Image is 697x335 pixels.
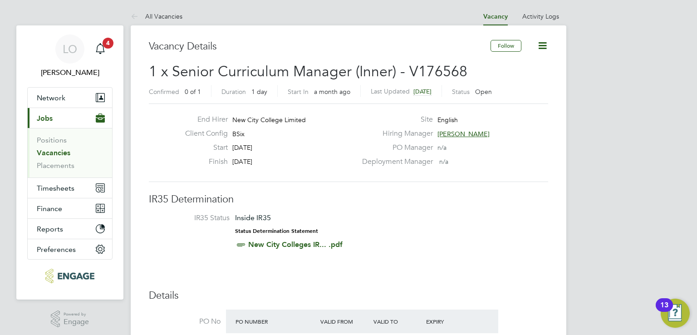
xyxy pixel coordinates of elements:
[37,184,74,192] span: Timesheets
[661,299,690,328] button: Open Resource Center, 13 new notifications
[37,161,74,170] a: Placements
[103,38,113,49] span: 4
[251,88,267,96] span: 1 day
[452,88,470,96] label: Status
[27,67,113,78] span: Luke O'Neill
[149,63,467,80] span: 1 x Senior Curriculum Manager (Inner) - V176568
[357,157,433,167] label: Deployment Manager
[28,108,112,128] button: Jobs
[37,225,63,233] span: Reports
[437,116,458,124] span: English
[357,129,433,138] label: Hiring Manager
[91,34,109,64] a: 4
[37,114,53,123] span: Jobs
[149,289,548,302] h3: Details
[248,240,343,249] a: New City Colleges IR... .pdf
[131,12,182,20] a: All Vacancies
[185,88,201,96] span: 0 of 1
[660,305,668,317] div: 13
[37,136,67,144] a: Positions
[28,128,112,177] div: Jobs
[37,245,76,254] span: Preferences
[27,34,113,78] a: LO[PERSON_NAME]
[28,178,112,198] button: Timesheets
[413,88,432,95] span: [DATE]
[178,157,228,167] label: Finish
[233,313,318,330] div: PO Number
[371,313,424,330] div: Valid To
[27,269,113,283] a: Go to home page
[232,143,252,152] span: [DATE]
[232,158,252,166] span: [DATE]
[37,94,65,102] span: Network
[28,88,112,108] button: Network
[28,219,112,239] button: Reports
[318,313,371,330] div: Valid From
[64,310,89,318] span: Powered by
[314,88,350,96] span: a month ago
[424,313,477,330] div: Expiry
[149,193,548,206] h3: IR35 Determination
[149,40,491,53] h3: Vacancy Details
[232,116,306,124] span: New City College Limited
[357,143,433,153] label: PO Manager
[475,88,492,96] span: Open
[28,239,112,259] button: Preferences
[63,43,77,55] span: LO
[235,228,318,234] strong: Status Determination Statement
[178,115,228,124] label: End Hirer
[149,317,221,326] label: PO No
[149,88,179,96] label: Confirmed
[37,148,70,157] a: Vacancies
[483,13,508,20] a: Vacancy
[437,143,447,152] span: n/a
[158,213,230,223] label: IR35 Status
[371,87,410,95] label: Last Updated
[288,88,309,96] label: Start In
[221,88,246,96] label: Duration
[178,129,228,138] label: Client Config
[16,25,123,300] nav: Main navigation
[235,213,271,222] span: Inside IR35
[522,12,559,20] a: Activity Logs
[51,310,89,328] a: Powered byEngage
[232,130,245,138] span: BSix
[45,269,94,283] img: morganhunt-logo-retina.png
[37,204,62,213] span: Finance
[491,40,521,52] button: Follow
[178,143,228,153] label: Start
[28,198,112,218] button: Finance
[357,115,433,124] label: Site
[437,130,490,138] span: [PERSON_NAME]
[439,158,448,166] span: n/a
[64,318,89,326] span: Engage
